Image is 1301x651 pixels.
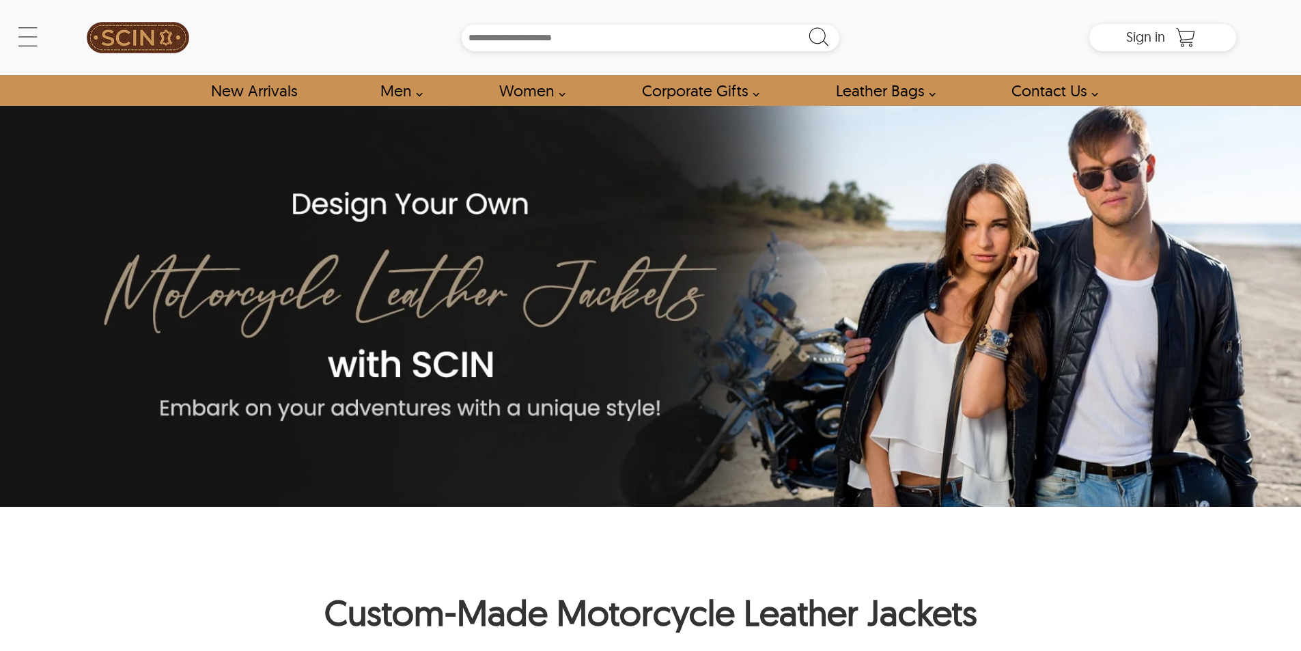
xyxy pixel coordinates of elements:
a: Shopping Cart [1172,27,1199,48]
span: Sign in [1126,28,1165,45]
img: SCIN [87,7,189,68]
a: SCIN [65,7,211,68]
a: Shop Women Leather Jackets [484,75,573,106]
a: Shop Leather Bags [820,75,943,106]
h1: Custom-Made Motorcycle Leather Jackets [65,546,1236,641]
a: Sign in [1126,33,1165,44]
a: Shop New Arrivals [195,75,312,106]
a: Shop Leather Corporate Gifts [626,75,767,106]
a: shop men's leather jackets [365,75,430,106]
a: contact-us [996,75,1106,106]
